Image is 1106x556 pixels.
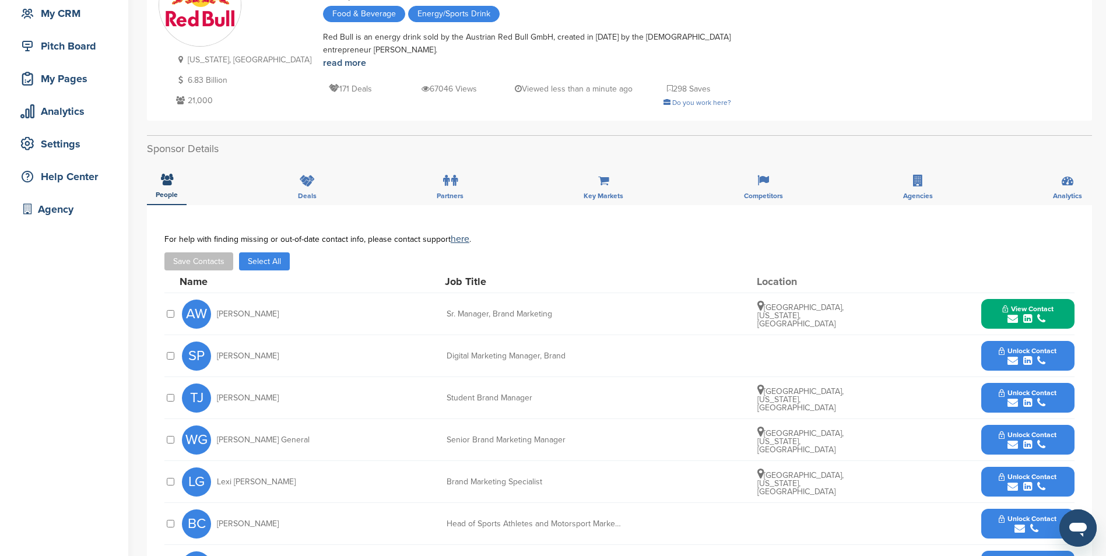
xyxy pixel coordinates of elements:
[217,352,279,360] span: [PERSON_NAME]
[988,297,1068,332] button: View Contact
[985,423,1070,458] button: Unlock Contact
[323,57,366,69] a: read more
[903,192,933,199] span: Agencies
[447,352,622,360] div: Digital Marketing Manager, Brand
[757,276,844,287] div: Location
[173,73,311,87] p: 6.83 Billion
[999,389,1056,397] span: Unlock Contact
[217,394,279,402] span: [PERSON_NAME]
[985,506,1070,541] button: Unlock Contact
[217,310,279,318] span: [PERSON_NAME]
[217,436,310,444] span: [PERSON_NAME] General
[12,196,117,223] a: Agency
[447,478,622,486] div: Brand Marketing Specialist
[999,347,1056,355] span: Unlock Contact
[147,141,1092,157] h2: Sponsor Details
[744,192,783,199] span: Competitors
[985,464,1070,499] button: Unlock Contact
[173,93,311,108] p: 21,000
[164,234,1075,244] div: For help with finding missing or out-of-date contact info, please contact support .
[323,6,405,22] span: Food & Beverage
[12,131,117,157] a: Settings
[182,342,211,371] span: SP
[182,509,211,539] span: BC
[584,192,623,199] span: Key Markets
[17,101,117,122] div: Analytics
[445,276,620,287] div: Job Title
[180,276,308,287] div: Name
[182,300,211,329] span: AW
[298,192,317,199] span: Deals
[17,133,117,154] div: Settings
[985,339,1070,374] button: Unlock Contact
[663,98,731,107] a: Do you work here?
[17,3,117,24] div: My CRM
[17,68,117,89] div: My Pages
[422,82,477,96] p: 67046 Views
[437,192,464,199] span: Partners
[12,163,117,190] a: Help Center
[323,31,731,70] div: Red Bull is an energy drink sold by the Austrian Red Bull GmbH, created in [DATE] by the [DEMOGRA...
[757,386,844,413] span: [GEOGRAPHIC_DATA], [US_STATE], [GEOGRAPHIC_DATA]
[999,473,1056,481] span: Unlock Contact
[182,467,211,497] span: LG
[182,383,211,413] span: TJ
[1002,305,1054,313] span: View Contact
[757,470,844,497] span: [GEOGRAPHIC_DATA], [US_STATE], [GEOGRAPHIC_DATA]
[515,82,633,96] p: Viewed less than a minute ago
[17,36,117,57] div: Pitch Board
[985,381,1070,416] button: Unlock Contact
[757,428,844,455] span: [GEOGRAPHIC_DATA], [US_STATE], [GEOGRAPHIC_DATA]
[1053,192,1082,199] span: Analytics
[217,478,296,486] span: Lexi [PERSON_NAME]
[667,82,711,96] p: 298 Saves
[173,52,311,67] p: [US_STATE], [GEOGRAPHIC_DATA]
[672,98,731,107] span: Do you work here?
[329,82,372,96] p: 171 Deals
[12,98,117,125] a: Analytics
[239,252,290,270] button: Select All
[17,199,117,220] div: Agency
[408,6,500,22] span: Energy/Sports Drink
[447,310,622,318] div: Sr. Manager, Brand Marketing
[447,520,622,528] div: Head of Sports Athletes and Motorsport Marketing
[451,233,469,245] a: here
[17,166,117,187] div: Help Center
[156,191,178,198] span: People
[164,252,233,270] button: Save Contacts
[217,520,279,528] span: [PERSON_NAME]
[447,436,622,444] div: Senior Brand Marketing Manager
[182,425,211,455] span: WG
[999,431,1056,439] span: Unlock Contact
[999,515,1056,523] span: Unlock Contact
[12,65,117,92] a: My Pages
[447,394,622,402] div: Student Brand Manager
[1059,509,1097,547] iframe: Button to launch messaging window
[12,33,117,59] a: Pitch Board
[757,302,844,329] span: [GEOGRAPHIC_DATA], [US_STATE], [GEOGRAPHIC_DATA]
